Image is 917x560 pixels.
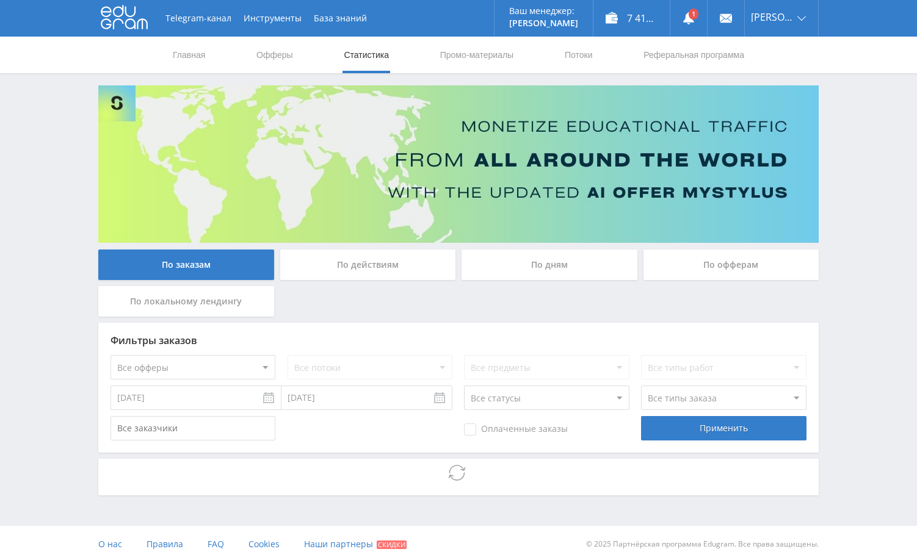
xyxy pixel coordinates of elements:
span: [PERSON_NAME] [751,12,794,22]
p: [PERSON_NAME] [509,18,578,28]
span: Оплаченные заказы [464,423,568,436]
div: По дням [462,249,637,280]
div: По локальному лендингу [98,286,274,317]
span: О нас [98,538,122,550]
span: Наши партнеры [304,538,373,550]
input: Все заказчики [111,416,275,440]
div: Фильтры заказов [111,335,806,346]
a: Статистика [343,37,390,73]
a: Промо-материалы [439,37,515,73]
span: Скидки [377,540,407,549]
p: Ваш менеджер: [509,6,578,16]
a: Главная [172,37,206,73]
div: По офферам [643,249,819,280]
span: FAQ [208,538,224,550]
a: Реферальная программа [642,37,745,73]
div: По действиям [280,249,456,280]
div: Применить [641,416,806,440]
img: Banner [98,85,819,243]
a: Офферы [255,37,294,73]
span: Правила [147,538,183,550]
a: Потоки [564,37,594,73]
div: По заказам [98,249,274,280]
span: Cookies [248,538,280,550]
